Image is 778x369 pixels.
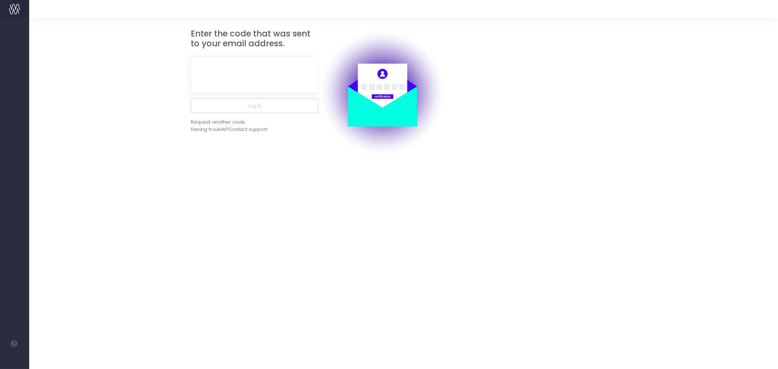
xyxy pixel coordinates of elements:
div: Request another code [191,119,245,126]
h3: Enter the code that was sent to your email address. [191,29,318,49]
button: Log in [191,98,318,113]
img: images/default_profile_image.png [9,354,20,365]
div: Having trouble? [191,126,318,133]
span: Contact support [228,126,267,133]
img: auth.png [318,29,446,156]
